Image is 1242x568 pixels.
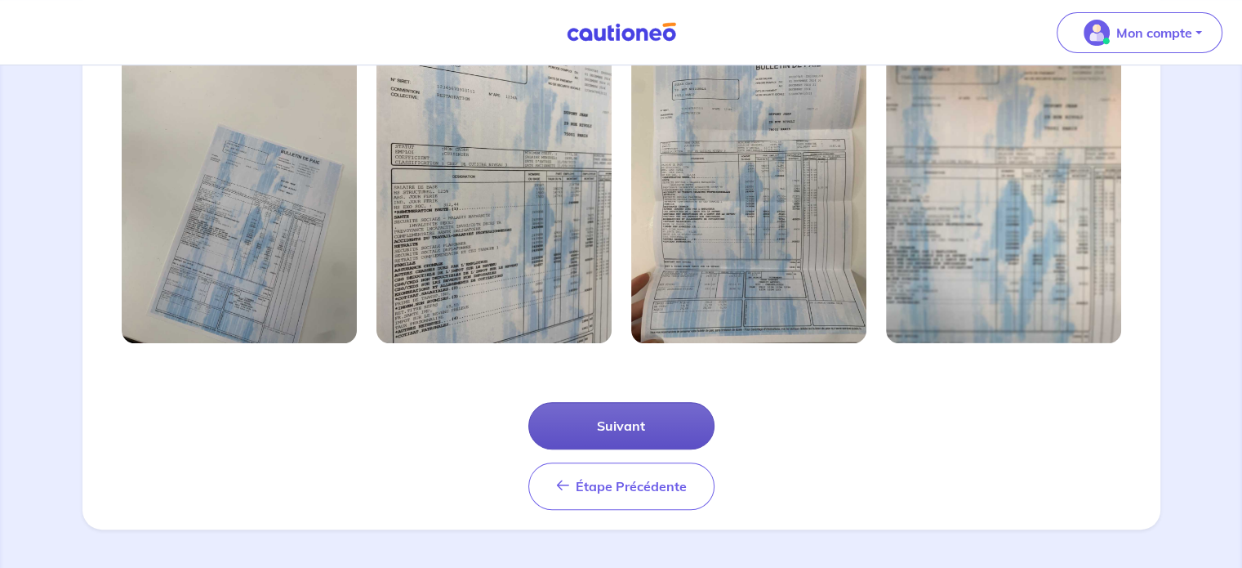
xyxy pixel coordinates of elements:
img: illu_account_valid_menu.svg [1084,20,1110,46]
p: Mon compte [1116,23,1192,42]
img: Image mal cadrée 4 [886,29,1121,343]
span: Étape Précédente [576,478,687,494]
button: illu_account_valid_menu.svgMon compte [1057,12,1222,53]
img: Cautioneo [560,22,683,42]
img: Image mal cadrée 1 [122,29,357,343]
img: Image mal cadrée 2 [376,29,612,343]
button: Étape Précédente [528,463,714,510]
img: Image mal cadrée 3 [631,29,866,343]
button: Suivant [528,402,714,449]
